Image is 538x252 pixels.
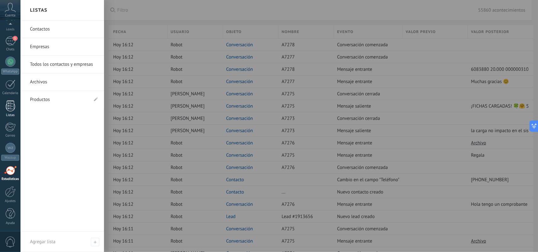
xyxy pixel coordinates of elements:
span: 1 [13,36,18,41]
div: Ayuda [1,221,20,225]
div: Estadísticas [1,177,20,181]
span: Cuenta [5,14,15,18]
a: Productos [30,91,88,109]
div: Ajustes [1,199,20,203]
div: Chats [1,48,20,52]
span: Agregar lista [30,239,55,245]
a: Todos los contactos y empresas [30,56,98,73]
img: Wazzup [8,145,13,151]
a: Archivos [30,73,98,91]
div: WhatsApp [1,69,19,75]
div: Calendario [1,91,20,95]
span: Agregar lista [91,238,99,246]
div: Correo [1,134,20,138]
a: Contactos [30,20,98,38]
h2: Listas [30,0,47,20]
div: Wazzup [1,155,19,161]
div: Listas [1,113,20,117]
a: Empresas [30,38,98,56]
